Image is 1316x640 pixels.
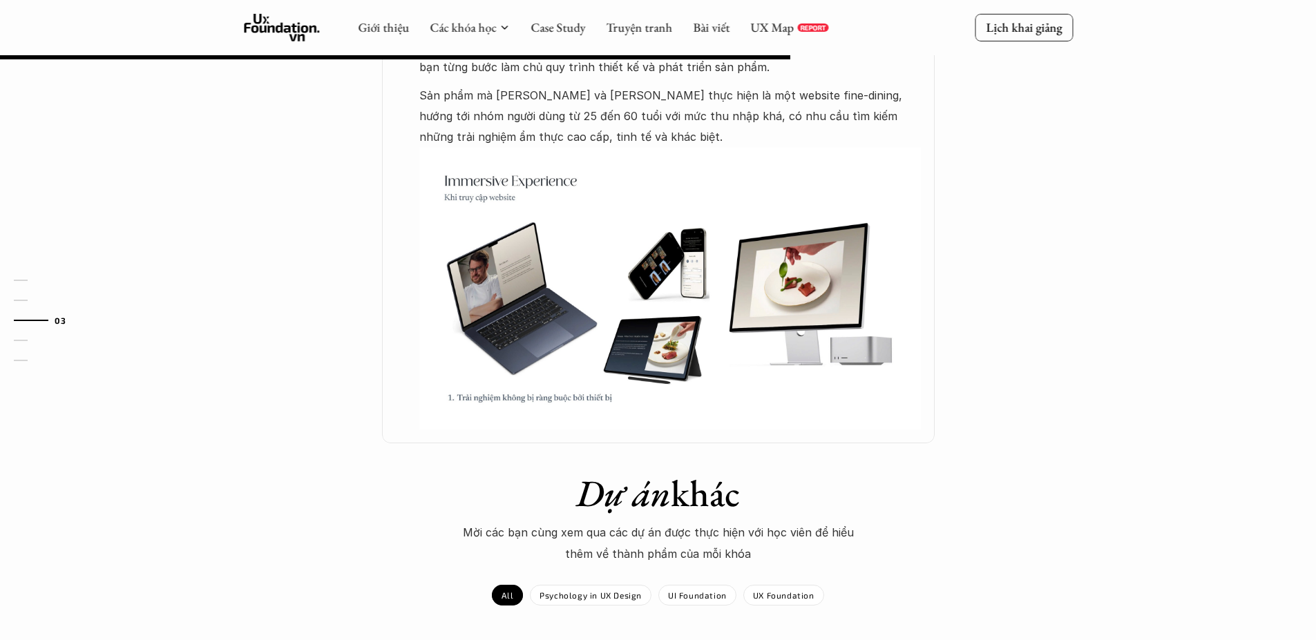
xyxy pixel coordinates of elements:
[417,471,900,516] h1: khác
[419,85,921,148] p: Sản phẩm mà [PERSON_NAME] và [PERSON_NAME] thực hiện là một website fine-dining, hướng tới nhóm n...
[430,19,496,35] a: Các khóa học
[606,19,672,35] a: Truyện tranh
[540,590,642,600] p: Psychology in UX Design
[531,19,585,35] a: Case Study
[750,19,794,35] a: UX Map
[800,23,826,32] p: REPORT
[986,19,1062,35] p: Lịch khai giảng
[576,469,671,517] em: Dự án
[975,14,1073,41] a: Lịch khai giảng
[55,315,66,324] strong: 03
[693,19,729,35] a: Bài viết
[14,312,79,329] a: 03
[502,590,513,600] p: All
[358,19,409,35] a: Giới thiệu
[668,590,727,600] p: UI Foundation
[753,590,814,600] p: UX Foundation
[451,522,866,564] p: Mời các bạn cùng xem qua các dự án được thực hiện với học viên để hiểu thêm về thành phẩm của mỗi...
